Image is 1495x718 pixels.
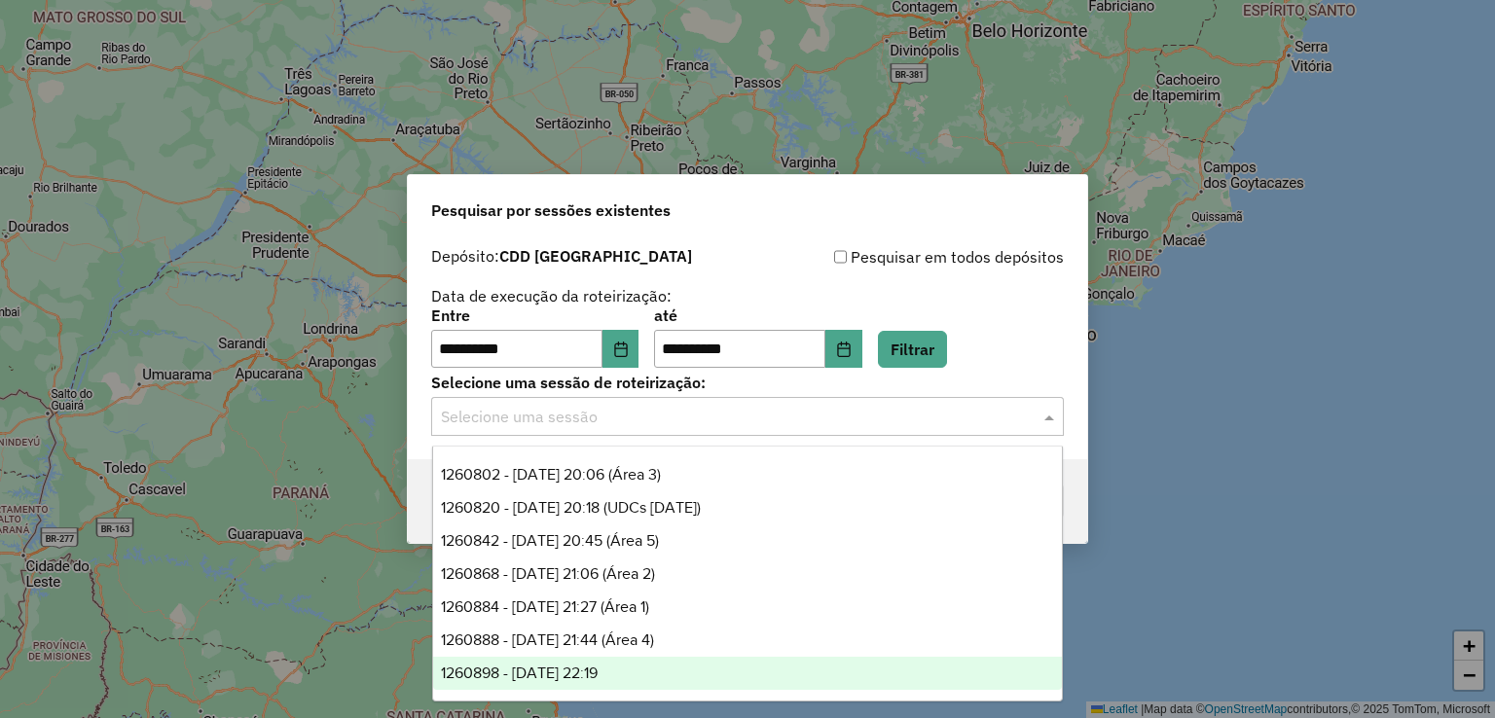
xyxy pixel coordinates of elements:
[441,532,659,549] span: 1260842 - [DATE] 20:45 (Área 5)
[499,246,692,266] strong: CDD [GEOGRAPHIC_DATA]
[654,304,861,327] label: até
[431,244,692,268] label: Depósito:
[747,245,1064,269] div: Pesquisar em todos depósitos
[602,330,639,369] button: Choose Date
[431,198,671,222] span: Pesquisar por sessões existentes
[441,598,649,615] span: 1260884 - [DATE] 21:27 (Área 1)
[441,565,655,582] span: 1260868 - [DATE] 21:06 (Área 2)
[441,664,598,681] span: 1260898 - [DATE] 22:19
[878,331,947,368] button: Filtrar
[825,330,862,369] button: Choose Date
[441,466,661,483] span: 1260802 - [DATE] 20:06 (Área 3)
[431,371,1064,394] label: Selecione uma sessão de roteirização:
[432,446,1064,701] ng-dropdown-panel: Options list
[431,304,638,327] label: Entre
[441,631,654,648] span: 1260888 - [DATE] 21:44 (Área 4)
[441,499,701,516] span: 1260820 - [DATE] 20:18 (UDCs [DATE])
[431,284,672,307] label: Data de execução da roteirização:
